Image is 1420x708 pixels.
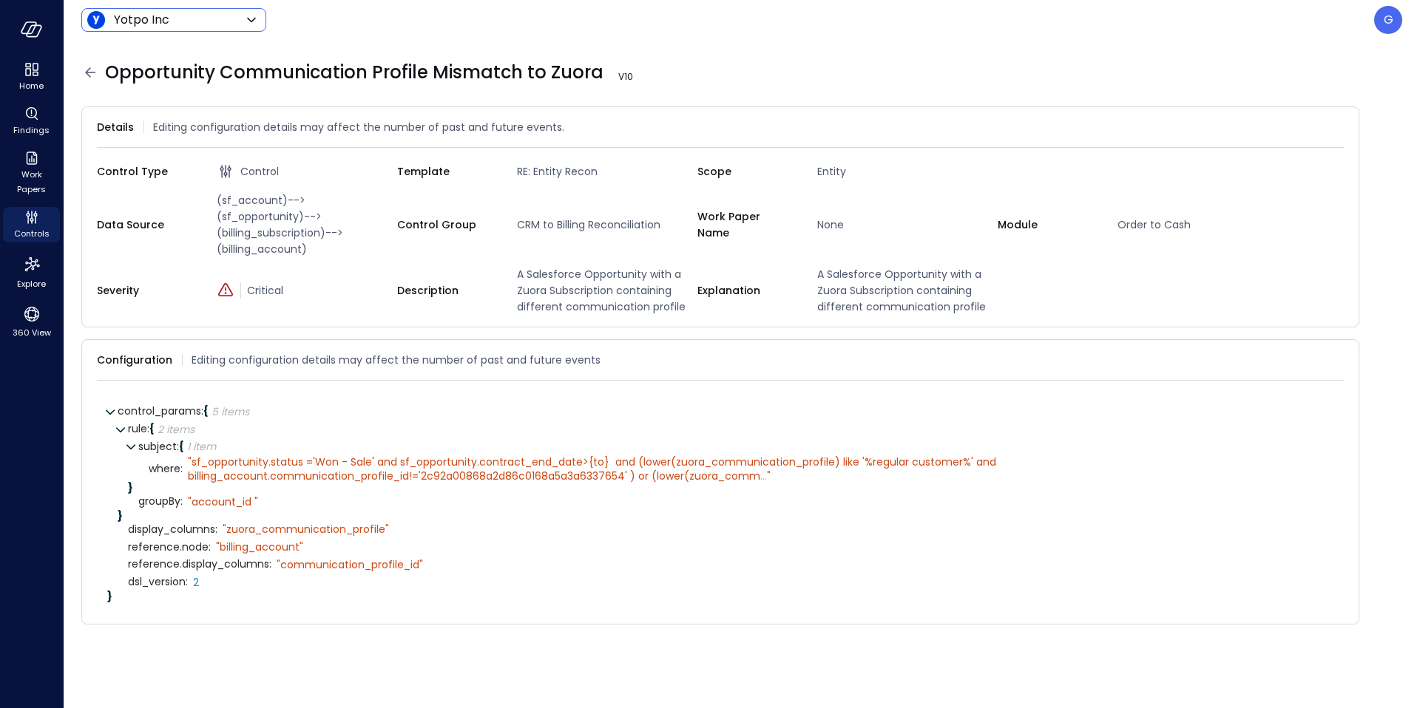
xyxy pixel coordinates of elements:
span: (sf_account)-->(sf_opportunity)-->(billing_subscription)-->(billing_account) [211,192,397,257]
span: A Salesforce Opportunity with a Zuora Subscription containing different communication profile [511,266,697,315]
span: ... [760,469,767,483]
span: Home [19,78,44,93]
span: Template [397,163,493,180]
span: 360 View [13,325,51,340]
span: RE: Entity Recon [511,163,697,180]
span: : [177,439,179,454]
span: subject [138,439,179,454]
span: Controls [14,226,50,241]
span: Severity [97,282,193,299]
p: G [1384,11,1393,29]
div: " billing_account" [216,540,303,554]
span: Configuration [97,352,172,368]
span: : [186,574,188,589]
span: : [201,404,203,418]
span: rule [128,421,149,436]
div: 5 items [212,406,249,417]
div: " " [188,455,1315,482]
div: Controls [3,207,60,242]
span: display_columns [128,524,217,535]
p: Yotpo Inc [114,11,169,29]
span: Editing configuration details may affect the number of past and future events [192,352,601,368]
span: : [147,421,149,436]
span: : [269,556,271,571]
span: Explore [17,276,46,291]
span: { [149,421,155,436]
span: : [180,461,183,476]
div: Guy Zilberberg [1374,6,1402,34]
span: Scope [697,163,794,180]
div: } [128,483,1333,493]
span: Findings [13,123,50,137]
div: Control [217,163,397,180]
div: Explore [3,251,60,293]
div: Home [3,59,60,95]
div: } [107,591,1333,602]
div: Findings [3,103,60,139]
span: Data Source [97,217,193,233]
div: " communication_profile_id" [277,558,423,571]
span: Description [397,282,493,299]
span: reference.node [128,542,211,553]
span: None [811,217,998,233]
span: { [179,439,184,454]
div: Work Papers [3,148,60,198]
span: Explanation [697,282,794,299]
div: 1 item [187,441,216,452]
span: A Salesforce Opportunity with a Zuora Subscription containing different communication profile [811,266,998,315]
div: " account_id " [188,495,258,508]
span: Control Group [397,217,493,233]
div: " zuora_communication_profile" [223,523,389,536]
span: Editing configuration details may affect the number of past and future events. [153,119,564,135]
span: Control Type [97,163,193,180]
span: { [203,404,209,418]
span: control_params [118,404,203,418]
div: } [118,511,1333,521]
span: dsl_version [128,576,188,588]
span: reference.display_columns [128,559,271,570]
span: Details [97,119,134,135]
span: groupBy [138,496,183,507]
span: : [180,494,183,508]
span: : [209,539,211,554]
span: Work Papers [9,167,54,197]
div: 360 View [3,302,60,341]
span: CRM to Billing Reconciliation [511,217,697,233]
span: Module [998,217,1094,233]
img: Icon [87,11,105,29]
span: Work Paper Name [697,208,794,241]
span: 2 [193,575,199,590]
span: Entity [811,163,998,180]
div: 2 items [158,424,195,435]
span: V 10 [612,69,639,84]
span: Order to Cash [1112,217,1298,233]
span: where [149,463,183,474]
div: Critical [217,282,397,299]
span: Opportunity Communication Profile Mismatch to Zuora [105,61,639,84]
span: sf_opportunity.status ='Won - Sale' and sf_opportunity.contract_end_date>{to} and (lower(zuora_co... [188,455,999,483]
span: : [215,522,217,537]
